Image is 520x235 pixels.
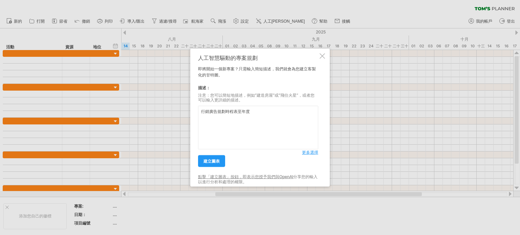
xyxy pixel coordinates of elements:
[198,54,258,61] font: 人工智慧驅動的專案規劃
[198,174,293,179] a: 點擊「建立圖表」按鈕，即表示您授予我們與OpenAI
[302,150,318,155] font: 更多選擇
[198,85,210,90] font: 描述：
[203,159,220,164] font: 建立圖表
[198,179,247,184] font: 以進行分析和處理的權限。
[198,92,315,102] font: 注意：您可以簡短地描述，例如“建造房屋”或“飛往火星”，或者您可以輸入更詳細的描述。
[302,149,318,156] a: 更多選擇
[198,155,225,167] a: 建立圖表
[293,174,318,179] font: 分享您的輸入
[198,66,316,77] font: 即將開始一個新專案？只需輸入簡短描述，我們就會為您建立客製化的甘特圖。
